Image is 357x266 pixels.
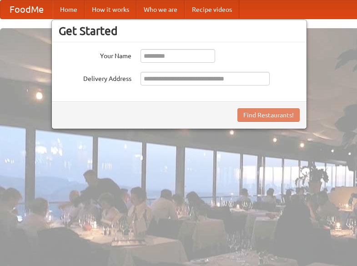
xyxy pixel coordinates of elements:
[53,0,85,19] a: Home
[59,24,300,38] h3: Get Started
[136,0,185,19] a: Who we are
[59,49,131,60] label: Your Name
[237,108,300,122] button: Find Restaurants!
[59,72,131,83] label: Delivery Address
[185,0,239,19] a: Recipe videos
[85,0,136,19] a: How it works
[0,0,53,19] a: FoodMe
